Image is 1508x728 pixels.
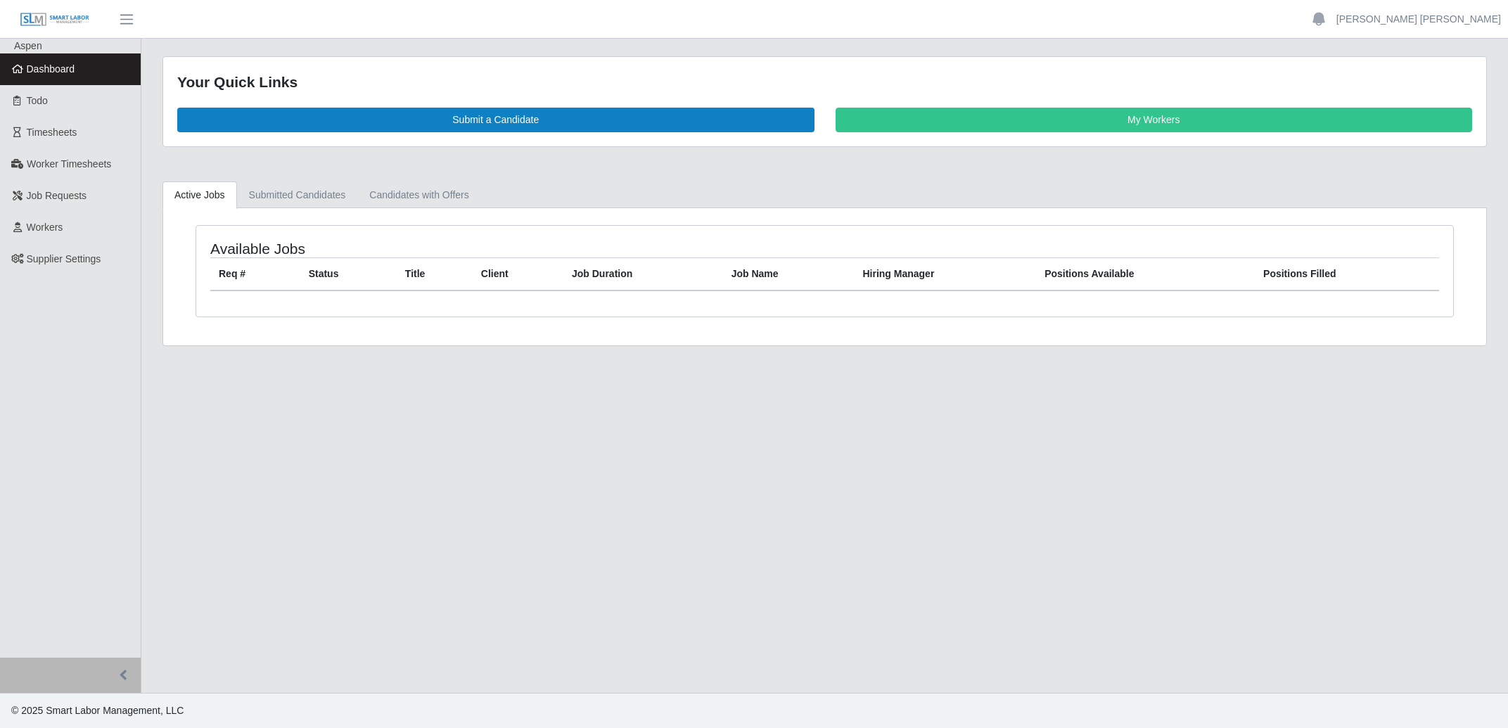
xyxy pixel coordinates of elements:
span: Supplier Settings [27,253,101,264]
a: Candidates with Offers [357,181,480,209]
th: Status [300,257,397,290]
span: Workers [27,222,63,233]
h4: Available Jobs [210,240,710,257]
span: Job Requests [27,190,87,201]
a: My Workers [836,108,1473,132]
span: Aspen [14,40,42,51]
span: Dashboard [27,63,75,75]
th: Client [473,257,563,290]
th: Req # [210,257,300,290]
th: Job Duration [563,257,723,290]
th: Job Name [723,257,855,290]
span: Todo [27,95,48,106]
th: Hiring Manager [854,257,1036,290]
div: Your Quick Links [177,71,1472,94]
span: Timesheets [27,127,77,138]
th: Positions Filled [1255,257,1439,290]
th: Positions Available [1036,257,1255,290]
a: Submitted Candidates [237,181,358,209]
a: [PERSON_NAME] [PERSON_NAME] [1336,12,1501,27]
a: Submit a Candidate [177,108,814,132]
span: © 2025 Smart Labor Management, LLC [11,705,184,716]
img: SLM Logo [20,12,90,27]
th: Title [397,257,473,290]
a: Active Jobs [162,181,237,209]
span: Worker Timesheets [27,158,111,170]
